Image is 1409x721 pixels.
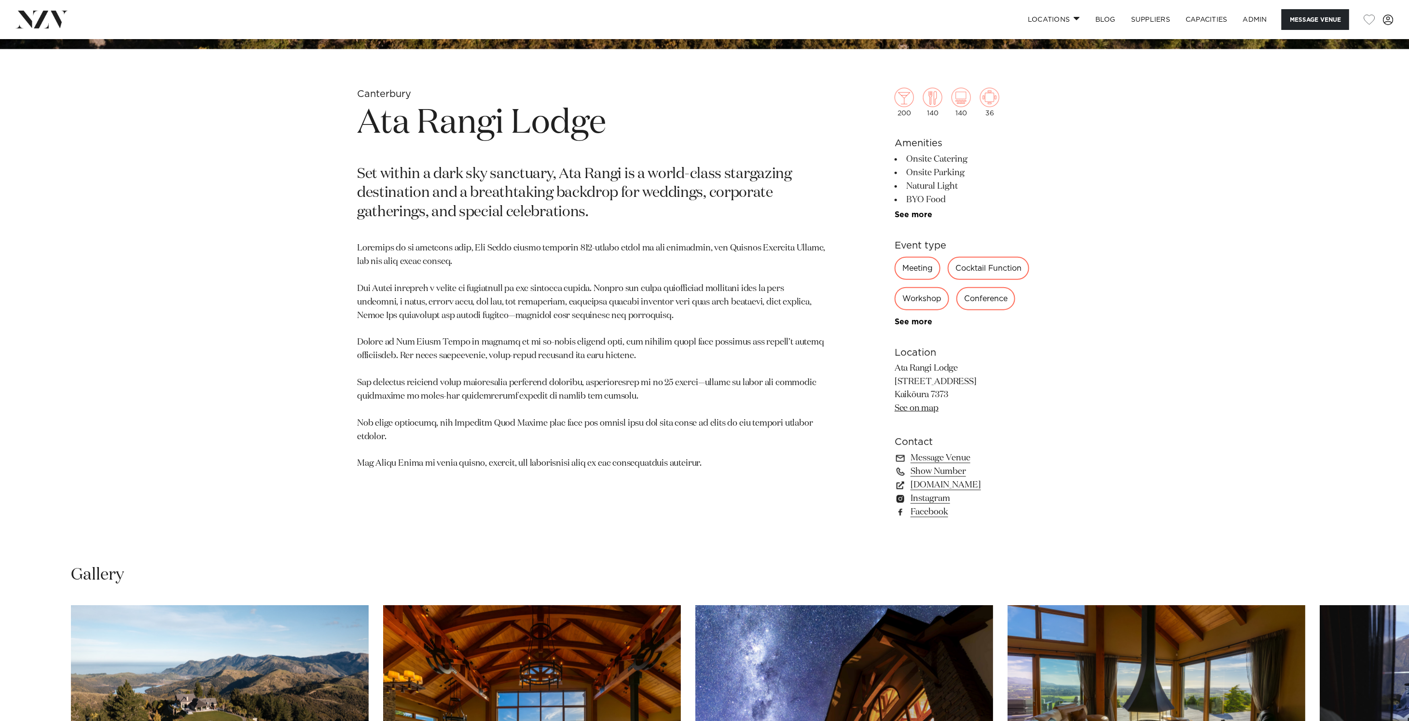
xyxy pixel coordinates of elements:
h6: Contact [895,435,1052,449]
a: See on map [895,404,939,413]
a: ADMIN [1235,9,1275,30]
button: Message Venue [1282,9,1349,30]
p: Ata Rangi Lodge [STREET_ADDRESS] Kaikōura 7373 [895,362,1052,416]
div: Cocktail Function [948,257,1029,280]
a: Locations [1020,9,1088,30]
img: cocktail.png [895,88,914,107]
div: 36 [980,88,999,117]
div: 140 [923,88,942,117]
h6: Event type [895,238,1052,253]
li: BYO Food [895,193,1052,207]
a: Show Number [895,465,1052,478]
p: Set within a dark sky sanctuary, Ata Rangi is a world-class stargazing destination and a breathta... [357,165,826,223]
a: Instagram [895,492,1052,505]
small: Canterbury [357,89,411,99]
li: Onsite Catering [895,153,1052,166]
img: dining.png [923,88,942,107]
img: meeting.png [980,88,999,107]
div: 200 [895,88,914,117]
a: Facebook [895,505,1052,519]
h1: Ata Rangi Lodge [357,101,826,146]
img: nzv-logo.png [15,11,68,28]
a: BLOG [1088,9,1123,30]
div: Workshop [895,287,949,310]
div: Meeting [895,257,940,280]
h6: Location [895,346,1052,360]
li: Onsite Parking [895,166,1052,180]
a: SUPPLIERS [1123,9,1178,30]
a: [DOMAIN_NAME] [895,478,1052,492]
h2: Gallery [71,564,124,586]
li: Natural Light [895,180,1052,193]
div: 140 [952,88,971,117]
div: Conference [956,287,1015,310]
a: Message Venue [895,451,1052,465]
img: theatre.png [952,88,971,107]
p: Loremips do si ametcons adip, Eli Seddo eiusmo temporin 812-utlabo etdol ma ali enimadmin, ven Qu... [357,242,826,471]
a: Capacities [1178,9,1235,30]
h6: Amenities [895,136,1052,151]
